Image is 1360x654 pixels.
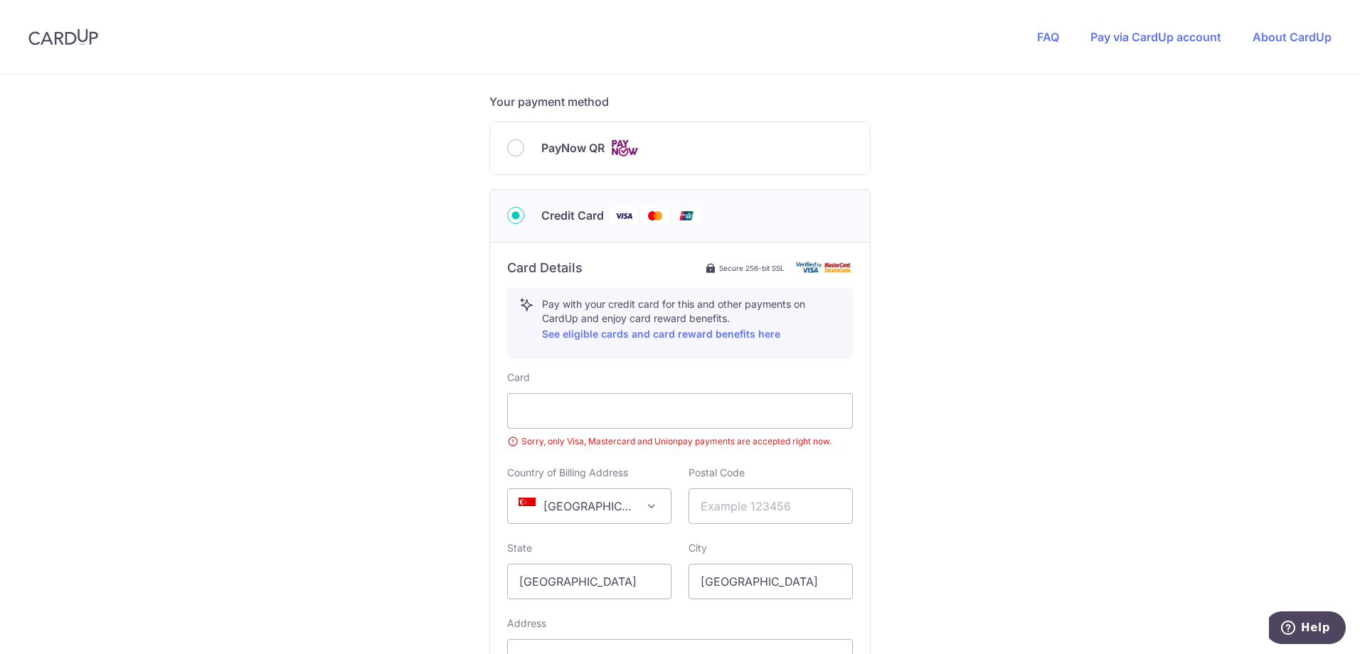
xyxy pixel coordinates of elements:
label: Card [507,370,530,385]
label: State [507,541,532,555]
span: Singapore [508,489,671,523]
img: Cards logo [610,139,639,157]
small: Sorry, only Visa, Mastercard and Unionpay payments are accepted right now. [507,434,853,449]
label: City [689,541,707,555]
iframe: Secure card payment input frame [519,402,841,419]
span: Singapore [507,488,671,524]
label: Country of Billing Address [507,466,628,480]
img: Union Pay [672,207,701,225]
a: About CardUp [1253,30,1332,44]
h5: Your payment method [489,93,871,110]
img: Visa [610,207,638,225]
span: Secure 256-bit SSL [719,262,785,274]
span: PayNow QR [541,139,605,156]
a: See eligible cards and card reward benefits here [542,328,780,340]
div: PayNow QR Cards logo [507,139,853,157]
a: FAQ [1037,30,1059,44]
label: Postal Code [689,466,745,480]
p: Pay with your credit card for this and other payments on CardUp and enjoy card reward benefits. [542,297,841,343]
input: Example 123456 [689,488,853,524]
img: card secure [796,262,853,274]
h6: Card Details [507,259,583,277]
div: Credit Card Visa Mastercard Union Pay [507,207,853,225]
iframe: Opens a widget where you can find more information [1269,611,1346,647]
label: Address [507,616,546,631]
img: Mastercard [641,207,669,225]
span: Credit Card [541,207,604,224]
a: Pay via CardUp account [1090,30,1221,44]
img: CardUp [28,28,98,45]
